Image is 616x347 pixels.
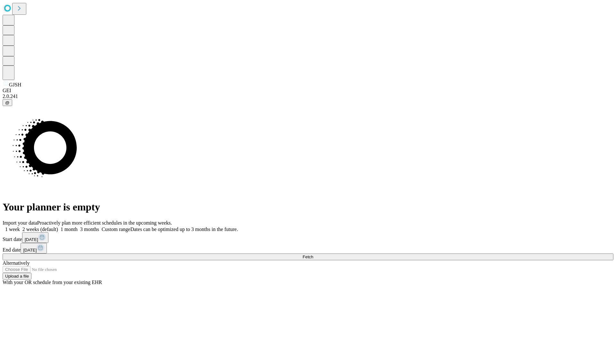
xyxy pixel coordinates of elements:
span: Proactively plan more efficient schedules in the upcoming weeks. [37,220,172,226]
button: Fetch [3,254,613,260]
span: Import your data [3,220,37,226]
span: 1 month [61,227,78,232]
span: 1 week [5,227,20,232]
button: Upload a file [3,273,31,280]
span: Custom range [102,227,130,232]
span: Fetch [303,254,313,259]
div: Start date [3,232,613,243]
span: [DATE] [23,248,37,253]
span: Alternatively [3,260,30,266]
button: [DATE] [21,243,47,254]
button: [DATE] [22,232,48,243]
span: @ [5,100,10,105]
span: 2 weeks (default) [22,227,58,232]
h1: Your planner is empty [3,201,613,213]
span: With your OR schedule from your existing EHR [3,280,102,285]
span: 3 months [80,227,99,232]
span: GJSH [9,82,21,87]
div: End date [3,243,613,254]
button: @ [3,99,12,106]
div: GEI [3,88,613,93]
span: Dates can be optimized up to 3 months in the future. [130,227,238,232]
span: [DATE] [25,237,38,242]
div: 2.0.241 [3,93,613,99]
